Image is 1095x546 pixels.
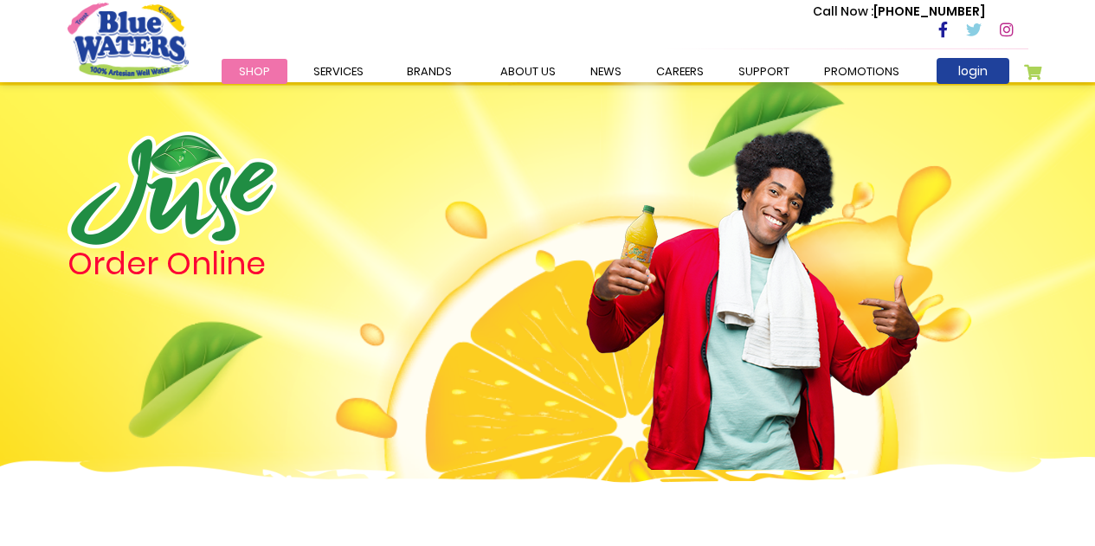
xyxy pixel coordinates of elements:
[313,63,364,80] span: Services
[813,3,985,21] p: [PHONE_NUMBER]
[639,59,721,84] a: careers
[239,63,270,80] span: Shop
[68,3,189,79] a: store logo
[721,59,807,84] a: support
[407,63,452,80] span: Brands
[573,59,639,84] a: News
[937,58,1009,84] a: login
[483,59,573,84] a: about us
[807,59,917,84] a: Promotions
[68,132,277,248] img: logo
[68,248,453,279] h4: Order Online
[584,100,922,470] img: man.png
[813,3,873,20] span: Call Now :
